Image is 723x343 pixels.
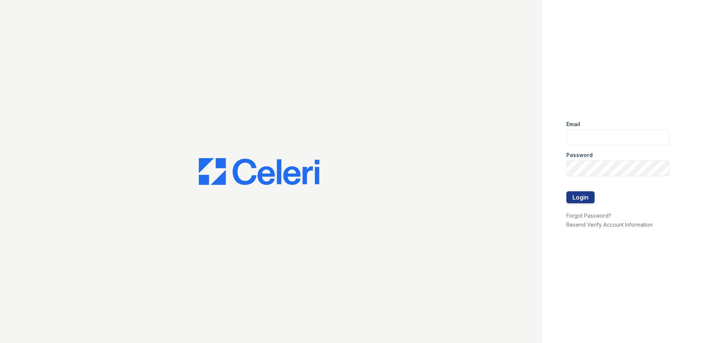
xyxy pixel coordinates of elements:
[566,212,611,219] a: Forgot Password?
[566,120,580,128] label: Email
[199,158,319,185] img: CE_Logo_Blue-a8612792a0a2168367f1c8372b55b34899dd931a85d93a1a3d3e32e68fde9ad4.png
[566,221,653,228] a: Resend Verify Account Information
[566,151,593,159] label: Password
[566,191,595,203] button: Login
